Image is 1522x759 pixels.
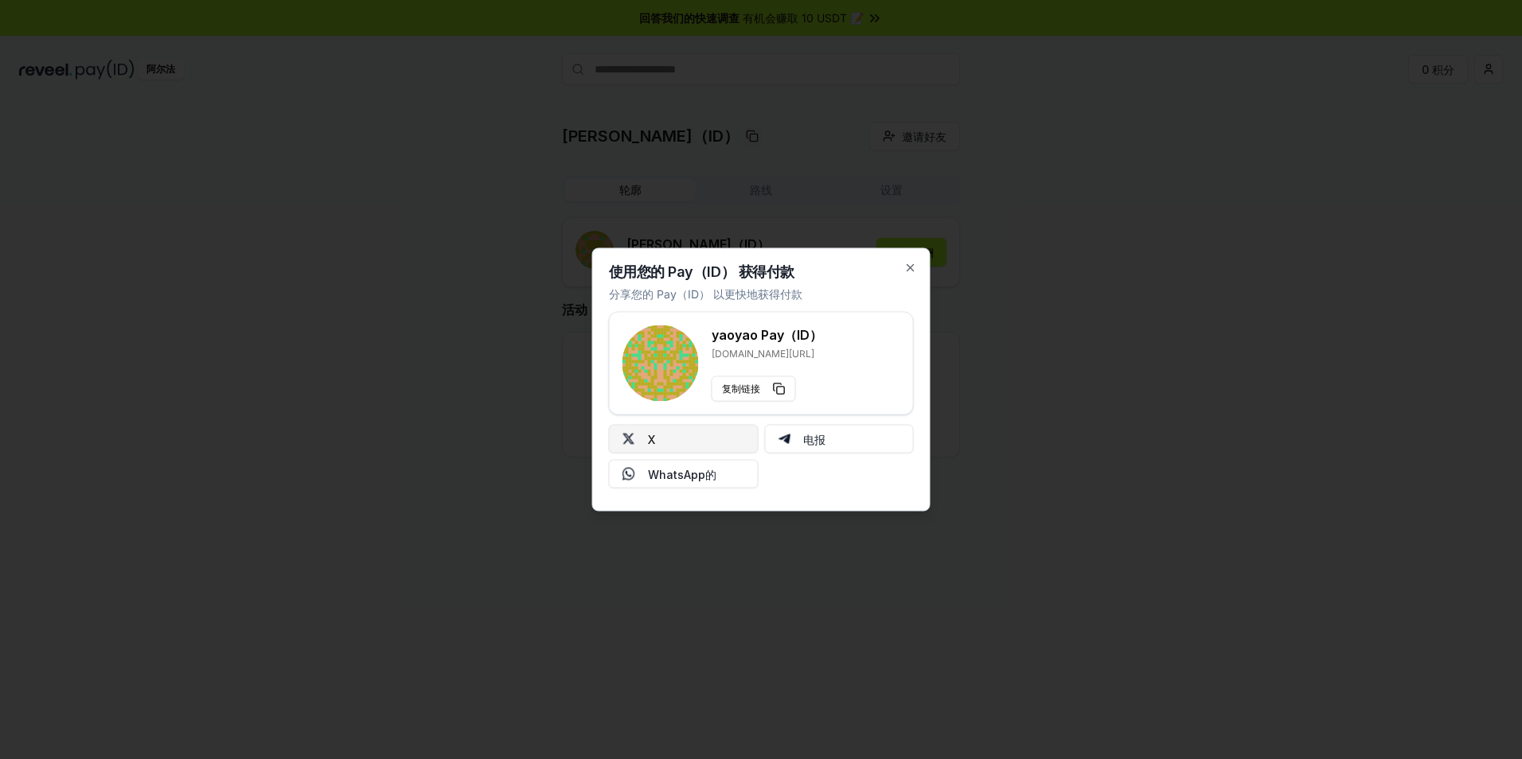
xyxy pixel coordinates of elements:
[712,348,822,360] p: [DOMAIN_NAME][URL]
[609,460,759,488] button: WhatsApp的
[648,430,655,447] font: X
[712,325,822,344] h3: yaoyao Pay（ID）
[622,433,635,446] img: X
[609,265,794,279] h2: 使用您的 Pay（ID） 获得付款
[778,433,790,446] img: 电报
[803,430,825,447] font: 电报
[609,286,802,302] p: 分享您的 Pay（ID） 以更快地获得付款
[609,425,759,453] button: X
[712,376,796,402] button: 复制链接
[764,425,914,453] button: 电报
[722,383,760,395] font: 复制链接
[648,465,716,482] font: WhatsApp的
[622,468,635,481] img: Whatsapp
